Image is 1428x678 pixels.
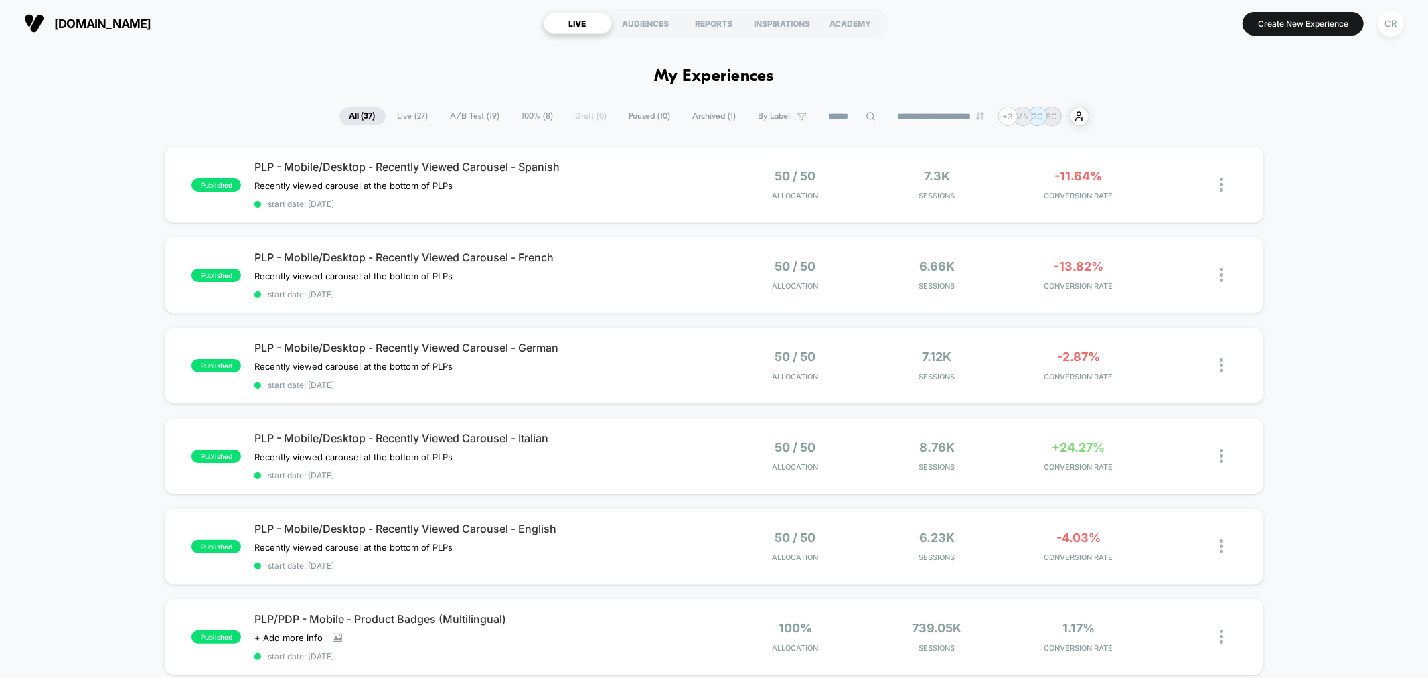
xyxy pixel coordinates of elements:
[191,359,241,372] span: published
[388,107,439,125] span: Live ( 27 )
[254,199,713,209] span: start date: [DATE]
[1011,553,1146,562] span: CONVERSION RATE
[254,180,453,191] span: Recently viewed carousel at the bottom of PLPs
[1243,12,1364,36] button: Create New Experience
[1052,440,1105,454] span: +24.27%
[775,440,816,454] span: 50 / 50
[1062,621,1095,635] span: 1.17%
[998,107,1018,126] div: + 3
[254,522,713,535] span: PLP - Mobile/Desktop - Recently Viewed Carousel - English
[1011,643,1146,653] span: CONVERSION RATE
[1374,10,1408,38] button: CR
[1011,372,1146,381] span: CONVERSION RATE
[191,178,241,192] span: published
[773,281,819,291] span: Allocation
[619,107,681,125] span: Paused ( 10 )
[254,361,453,372] span: Recently viewed carousel at the bottom of PLPs
[254,431,713,445] span: PLP - Mobile/Desktop - Recently Viewed Carousel - Italian
[1220,358,1223,372] img: close
[254,561,713,571] span: start date: [DATE]
[1378,11,1404,37] div: CR
[779,621,812,635] span: 100%
[1220,539,1223,553] img: close
[870,553,1005,562] span: Sessions
[1055,169,1103,183] span: -11.64%
[254,452,453,462] span: Recently viewed carousel at the bottom of PLPs
[254,612,713,626] span: PLP/PDP - Mobile - Product Badges (Multilingual)
[923,350,952,364] span: 7.12k
[512,107,564,125] span: 100% ( 8 )
[919,440,955,454] span: 8.76k
[191,269,241,282] span: published
[1011,281,1146,291] span: CONVERSION RATE
[20,13,155,34] button: [DOMAIN_NAME]
[976,112,984,120] img: end
[773,643,819,653] span: Allocation
[254,632,323,643] span: + Add more info
[680,13,748,34] div: REPORTS
[612,13,680,34] div: AUDIENCES
[1031,111,1043,121] p: GC
[919,531,955,545] span: 6.23k
[870,372,1005,381] span: Sessions
[254,380,713,390] span: start date: [DATE]
[254,542,453,553] span: Recently viewed carousel at the bottom of PLPs
[1220,630,1223,644] img: close
[913,621,962,635] span: 739.05k
[775,531,816,545] span: 50 / 50
[1220,178,1223,192] img: close
[191,630,241,644] span: published
[870,281,1005,291] span: Sessions
[24,13,44,33] img: Visually logo
[870,462,1005,472] span: Sessions
[919,259,955,273] span: 6.66k
[773,553,819,562] span: Allocation
[254,160,713,174] span: PLP - Mobile/Desktop - Recently Viewed Carousel - Spanish
[1056,531,1101,545] span: -4.03%
[1054,259,1103,273] span: -13.82%
[1046,111,1058,121] p: SC
[775,350,816,364] span: 50 / 50
[254,251,713,264] span: PLP - Mobile/Desktop - Recently Viewed Carousel - French
[775,169,816,183] span: 50 / 50
[759,111,791,121] span: By Label
[870,191,1005,200] span: Sessions
[775,259,816,273] span: 50 / 50
[1220,449,1223,463] img: close
[817,13,885,34] div: ACADEMY
[1011,462,1146,472] span: CONVERSION RATE
[339,107,386,125] span: All ( 37 )
[441,107,510,125] span: A/B Test ( 19 )
[773,462,819,472] span: Allocation
[254,651,713,661] span: start date: [DATE]
[654,67,774,86] h1: My Experiences
[254,271,453,281] span: Recently viewed carousel at the bottom of PLPs
[254,341,713,354] span: PLP - Mobile/Desktop - Recently Viewed Carousel - German
[924,169,950,183] span: 7.3k
[1057,350,1100,364] span: -2.87%
[683,107,746,125] span: Archived ( 1 )
[1016,111,1029,121] p: MN
[544,13,612,34] div: LIVE
[191,540,241,553] span: published
[1220,268,1223,282] img: close
[254,470,713,480] span: start date: [DATE]
[870,643,1005,653] span: Sessions
[748,13,817,34] div: INSPIRATIONS
[54,17,151,31] span: [DOMAIN_NAME]
[773,372,819,381] span: Allocation
[254,289,713,299] span: start date: [DATE]
[773,191,819,200] span: Allocation
[191,450,241,463] span: published
[1011,191,1146,200] span: CONVERSION RATE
